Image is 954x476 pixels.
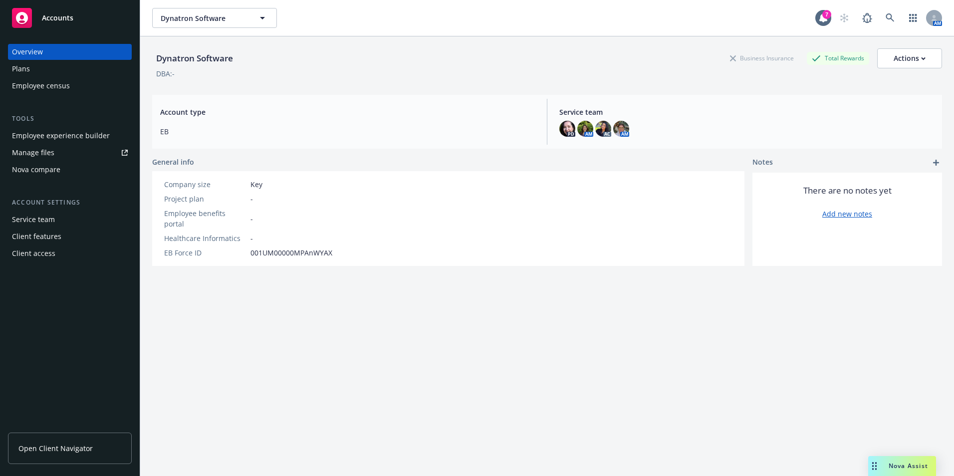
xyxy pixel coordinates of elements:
[152,52,237,65] div: Dynatron Software
[559,107,934,117] span: Service team
[8,114,132,124] div: Tools
[8,61,132,77] a: Plans
[250,194,253,204] span: -
[8,212,132,228] a: Service team
[8,128,132,144] a: Employee experience builder
[877,48,942,68] button: Actions
[12,162,60,178] div: Nova compare
[8,145,132,161] a: Manage files
[8,44,132,60] a: Overview
[8,198,132,208] div: Account settings
[857,8,877,28] a: Report a Bug
[613,121,629,137] img: photo
[8,229,132,244] a: Client features
[250,247,332,258] span: 001UM00000MPAnWYAX
[834,8,854,28] a: Start snowing
[12,229,61,244] div: Client features
[12,212,55,228] div: Service team
[807,52,869,64] div: Total Rewards
[156,68,175,79] div: DBA: -
[164,179,246,190] div: Company size
[868,456,936,476] button: Nova Assist
[250,179,262,190] span: Key
[18,443,93,454] span: Open Client Navigator
[752,157,773,169] span: Notes
[12,245,55,261] div: Client access
[164,194,246,204] div: Project plan
[930,157,942,169] a: add
[164,233,246,243] div: Healthcare Informatics
[160,126,535,137] span: EB
[12,61,30,77] div: Plans
[822,10,831,19] div: 7
[161,13,247,23] span: Dynatron Software
[164,208,246,229] div: Employee benefits portal
[250,233,253,243] span: -
[822,209,872,219] a: Add new notes
[8,245,132,261] a: Client access
[12,44,43,60] div: Overview
[42,14,73,22] span: Accounts
[8,78,132,94] a: Employee census
[12,128,110,144] div: Employee experience builder
[164,247,246,258] div: EB Force ID
[8,162,132,178] a: Nova compare
[152,8,277,28] button: Dynatron Software
[889,462,928,470] span: Nova Assist
[577,121,593,137] img: photo
[250,214,253,224] span: -
[152,157,194,167] span: General info
[803,185,892,197] span: There are no notes yet
[894,49,926,68] div: Actions
[725,52,799,64] div: Business Insurance
[160,107,535,117] span: Account type
[12,78,70,94] div: Employee census
[559,121,575,137] img: photo
[903,8,923,28] a: Switch app
[12,145,54,161] div: Manage files
[868,456,881,476] div: Drag to move
[880,8,900,28] a: Search
[595,121,611,137] img: photo
[8,4,132,32] a: Accounts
